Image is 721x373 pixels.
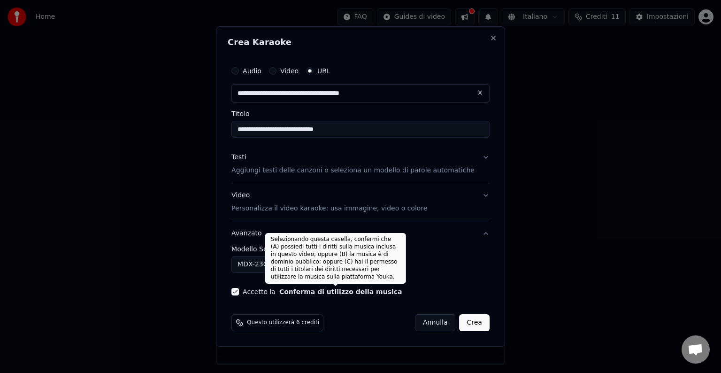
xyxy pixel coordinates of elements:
h2: Crea Karaoke [228,38,493,47]
button: Accetto la [279,288,402,295]
span: Questo utilizzerà 6 crediti [247,319,319,326]
button: Avanzato [231,221,490,246]
label: Accetto la [243,288,402,295]
div: Selezionando questa casella, confermi che (A) possiedi tutti i diritti sulla musica inclusa in qu... [265,233,406,284]
label: Modello Separato [231,246,490,252]
div: Video [231,191,427,213]
label: URL [317,68,330,74]
button: VideoPersonalizza il video karaoke: usa immagine, video o colore [231,183,490,221]
div: Testi [231,153,246,162]
label: Titolo [231,110,490,117]
button: Annulla [415,314,456,331]
label: Audio [243,68,261,74]
p: Aggiungi testi delle canzoni o seleziona un modello di parole automatiche [231,166,475,175]
button: TestiAggiungi testi delle canzoni o seleziona un modello di parole automatiche [231,145,490,183]
p: Personalizza il video karaoke: usa immagine, video o colore [231,204,427,213]
div: Avanzato [231,246,490,280]
button: Crea [460,314,490,331]
label: Video [280,68,299,74]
